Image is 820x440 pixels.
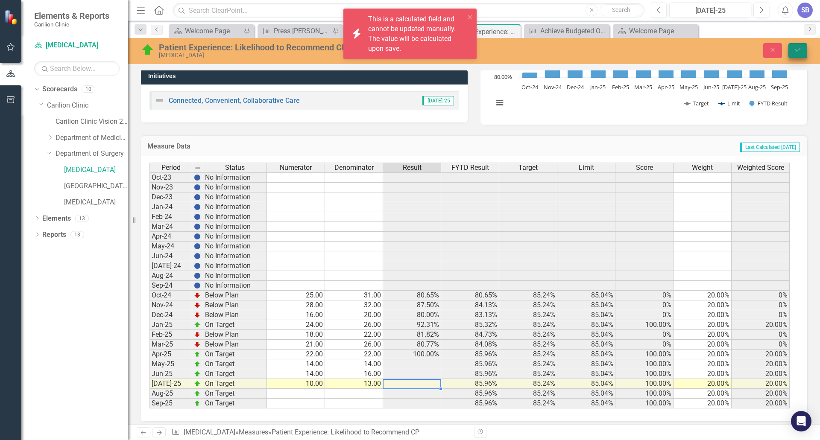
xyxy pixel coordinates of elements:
[441,320,499,330] td: 85.32%
[194,184,201,191] img: BgCOk07PiH71IgAAAABJRU5ErkJggg==
[499,389,557,399] td: 85.24%
[732,320,790,330] td: 20.00%
[499,379,557,389] td: 85.24%
[567,83,584,91] text: Dec-24
[451,26,518,37] div: Patient Experience: Likelihood to Recommend CP
[325,340,383,350] td: 26.00
[748,83,766,91] text: Aug-25
[557,330,615,340] td: 85.04%
[722,83,747,91] text: [DATE]-25
[203,340,267,350] td: Below Plan
[732,389,790,399] td: 20.00%
[267,379,325,389] td: 10.00
[441,300,499,310] td: 84.13%
[540,26,607,36] div: Achieve Budgeted Operating Margin Target (Carilion Clinic)
[615,300,674,310] td: 0%
[147,143,419,150] h3: Measure Data
[194,312,201,318] img: TnMDeAgwAPMxUmUi88jYAAAAAElFTkSuQmCC
[260,26,330,36] a: Press [PERSON_NAME]: Friendliness & courtesy of care provider
[669,3,751,18] button: [DATE]-25
[557,379,615,389] td: 85.04%
[149,232,192,242] td: Apr-24
[612,6,630,13] span: Search
[42,230,66,240] a: Reports
[522,73,538,78] path: Oct-24, 80.64516129. FYTD Result.
[194,361,201,367] img: zOikAAAAAElFTkSuQmCC
[674,350,732,359] td: 20.00%
[557,310,615,320] td: 85.04%
[47,101,128,111] a: Carilion Clinic
[383,300,441,310] td: 87.50%
[280,164,312,172] span: Numerator
[451,164,489,172] span: FYTD Result
[732,399,790,408] td: 20.00%
[732,300,790,310] td: 0%
[684,99,709,107] button: Show Target
[149,202,192,212] td: Jan-24
[274,26,330,36] div: Press [PERSON_NAME]: Friendliness & courtesy of care provider
[368,15,465,53] div: This is a calculated field and cannot be updated manually. The value will be calculated upon save.
[185,26,241,36] div: Welcome Page
[557,300,615,310] td: 85.04%
[737,164,784,172] span: Weighted Score
[518,164,538,172] span: Target
[750,99,788,107] button: Show FYTD Result
[267,310,325,320] td: 16.00
[383,320,441,330] td: 92.31%
[267,300,325,310] td: 28.00
[194,165,201,172] img: 8DAGhfEEPCf229AAAAAElFTkSuQmCC
[267,320,325,330] td: 24.00
[674,340,732,350] td: 20.00%
[499,399,557,408] td: 85.24%
[194,380,201,387] img: zOikAAAAAElFTkSuQmCC
[732,291,790,300] td: 0%
[34,41,120,50] a: [MEDICAL_DATA]
[526,26,607,36] a: Achieve Budgeted Operating Margin Target (Carilion Clinic)
[149,399,192,408] td: Sep-25
[194,370,201,377] img: zOikAAAAAElFTkSuQmCC
[56,149,128,159] a: Department of Surgery
[383,291,441,300] td: 80.65%
[42,214,71,224] a: Elements
[383,350,441,359] td: 100.00%
[383,340,441,350] td: 80.77%
[732,310,790,320] td: 0%
[674,310,732,320] td: 20.00%
[441,310,499,320] td: 83.13%
[615,369,674,379] td: 100.00%
[34,21,109,28] small: Carilion Clinic
[499,320,557,330] td: 85.24%
[499,369,557,379] td: 85.24%
[615,399,674,408] td: 100.00%
[557,359,615,369] td: 85.04%
[441,340,499,350] td: 84.08%
[203,183,267,192] td: No Information
[203,310,267,320] td: Below Plan
[194,321,201,328] img: zOikAAAAAElFTkSuQmCC
[499,310,557,320] td: 85.24%
[203,261,267,271] td: No Information
[325,330,383,340] td: 22.00
[173,3,644,18] input: Search ClearPoint...
[612,83,629,91] text: Feb-25
[203,300,267,310] td: Below Plan
[674,291,732,300] td: 20.00%
[441,350,499,359] td: 85.96%
[579,164,594,172] span: Limit
[732,359,790,369] td: 20.00%
[4,10,19,25] img: ClearPoint Strategy
[383,330,441,340] td: 81.82%
[267,291,325,300] td: 25.00
[149,242,192,251] td: May-24
[674,359,732,369] td: 20.00%
[149,212,192,222] td: Feb-24
[499,291,557,300] td: 85.24%
[325,350,383,359] td: 22.00
[615,291,674,300] td: 0%
[791,411,811,431] div: Open Intercom Messenger
[203,389,267,399] td: On Target
[64,198,128,207] a: [MEDICAL_DATA]
[658,83,674,91] text: Apr-25
[403,164,422,172] span: Result
[149,310,192,320] td: Dec-24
